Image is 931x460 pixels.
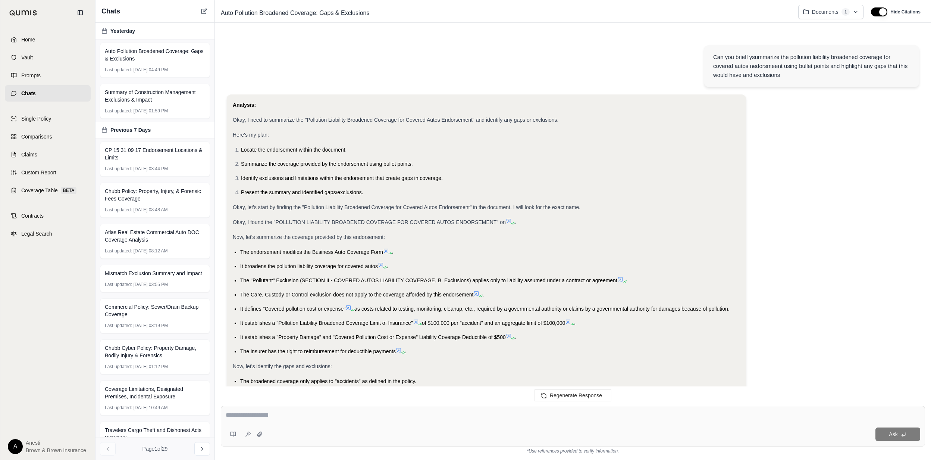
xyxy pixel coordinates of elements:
span: . [515,219,516,225]
span: The endorsement modifies the Business Auto Coverage Form [240,249,383,255]
span: Commercial Policy: Sewer/Drain Backup Coverage [105,303,205,318]
div: Edit Title [218,7,792,19]
span: Last updated: [105,67,132,73]
span: . [515,334,516,340]
span: Chats [21,90,36,97]
span: Now, let's identify the gaps and exclusions: [233,363,332,369]
span: Custom Report [21,169,56,176]
span: Home [21,36,35,43]
a: Contracts [5,208,91,224]
span: . [482,292,484,298]
span: Single Policy [21,115,51,122]
span: Last updated: [105,166,132,172]
button: Ask [875,428,920,441]
a: Prompts [5,67,91,84]
span: The "Pollutant" Exclusion (SECTION II - COVERED AUTOS LIABILITY COVERAGE, B. Exclusions) applies ... [240,277,617,283]
span: Present the summary and identified gaps/exclusions. [241,189,363,195]
span: [DATE] 08:48 AM [134,207,168,213]
span: Chubb Cyber Policy: Property Damage, Bodily Injury & Forensics [105,344,205,359]
span: The broadened coverage only applies to "accidents" as defined in the policy. [240,378,416,384]
span: [DATE] 08:12 AM [134,248,168,254]
span: [DATE] 01:12 PM [134,364,168,370]
span: Chats [101,6,120,16]
span: Coverage Limitations, Designated Premises, Incidental Exposure [105,385,205,400]
span: Last updated: [105,248,132,254]
span: Hide Citations [890,9,921,15]
span: Claims [21,151,37,158]
span: CP 15 31 09 17 Endorsement Locations & Limits [105,146,205,161]
span: Last updated: [105,207,132,213]
span: BETA [61,187,76,194]
span: as costs related to testing, monitoring, cleanup, etc., required by a governmental authority or c... [354,306,729,312]
span: Okay, I need to summarize the "Pollution Liability Broadened Coverage for Covered Autos Endorseme... [233,117,559,123]
span: [DATE] 03:19 PM [134,323,168,329]
span: Ask [889,431,897,437]
span: Regenerate Response [550,392,602,398]
span: The Care, Custody or Control exclusion does not apply to the coverage afforded by this endorsement [240,292,473,298]
span: It establishes a "Pollution Liability Broadened Coverage Limit of Insurance" [240,320,413,326]
button: New Chat [200,7,209,16]
span: Auto Pollution Broadened Coverage: Gaps & Exclusions [105,47,205,62]
span: Summary of Construction Management Exclusions & Impact [105,88,205,103]
button: Documents1 [798,5,864,19]
span: Locate the endorsement within the document. [241,147,347,153]
span: Anesti [26,439,86,447]
a: Claims [5,146,91,163]
span: Yesterday [110,27,135,35]
img: Qumis Logo [9,10,37,16]
span: Comparisons [21,133,52,140]
span: Mismatch Exclusion Summary and Impact [105,270,202,277]
a: Chats [5,85,91,102]
button: Collapse sidebar [74,7,86,19]
span: [DATE] 10:49 AM [134,405,168,411]
span: Last updated: [105,364,132,370]
span: Documents [812,8,838,16]
span: Okay, I found the "POLLUTION LIABILITY BROADENED COVERAGE FOR COVERED AUTOS ENDORSEMENT" on [233,219,506,225]
span: Travelers Cargo Theft and Dishonest Acts Summary [105,426,205,441]
span: Okay, let's start by finding the "Pollution Liability Broadened Coverage for Covered Autos Endors... [233,204,580,210]
span: Here's my plan: [233,132,269,138]
span: It broadens the pollution liability coverage for covered autos [240,263,378,269]
span: [DATE] 03:55 PM [134,282,168,287]
span: [DATE] 01:59 PM [134,108,168,114]
span: Vault [21,54,33,61]
a: Legal Search [5,226,91,242]
a: Single Policy [5,111,91,127]
span: Auto Pollution Broadened Coverage: Gaps & Exclusions [218,7,372,19]
span: 1 [841,8,850,16]
button: Regenerate Response [535,389,611,401]
span: It defines "Covered pollution cost or expense" [240,306,345,312]
div: *Use references provided to verify information. [221,447,925,454]
span: Atlas Real Estate Commercial Auto DOC Coverage Analysis [105,229,205,243]
span: Identify exclusions and limitations within the endorsement that create gaps in coverage. [241,175,443,181]
span: Coverage Table [21,187,58,194]
div: Can you briefl ysummarize the pollution liability broadened coverage for covered autos nedorsmeen... [713,53,910,80]
span: Prompts [21,72,41,79]
span: Now, let's summarize the coverage provided by this endorsement: [233,234,385,240]
span: Last updated: [105,108,132,114]
span: Last updated: [105,405,132,411]
span: [DATE] 04:49 PM [134,67,168,73]
strong: Analysis: [233,102,256,108]
span: . [405,348,406,354]
a: Comparisons [5,128,91,145]
div: A [8,439,23,454]
span: . [574,320,576,326]
span: [DATE] 03:44 PM [134,166,168,172]
a: Home [5,31,91,48]
span: Previous 7 Days [110,126,151,134]
span: Chubb Policy: Property, Injury, & Forensic Fees Coverage [105,187,205,202]
span: Legal Search [21,230,52,237]
span: Summarize the coverage provided by the endorsement using bullet points. [241,161,413,167]
span: of $100,000 per "accident" and an aggregate limit of $100,000 [422,320,565,326]
span: The insurer has the right to reimbursement for deductible payments [240,348,396,354]
span: Brown & Brown Insurance [26,447,86,454]
span: . [392,249,394,255]
span: Last updated: [105,282,132,287]
span: It establishes a "Property Damage" and "Covered Pollution Cost or Expense" Liability Coverage Ded... [240,334,506,340]
span: Last updated: [105,323,132,329]
a: Custom Report [5,164,91,181]
a: Coverage TableBETA [5,182,91,199]
span: . [387,263,388,269]
span: Contracts [21,212,44,220]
